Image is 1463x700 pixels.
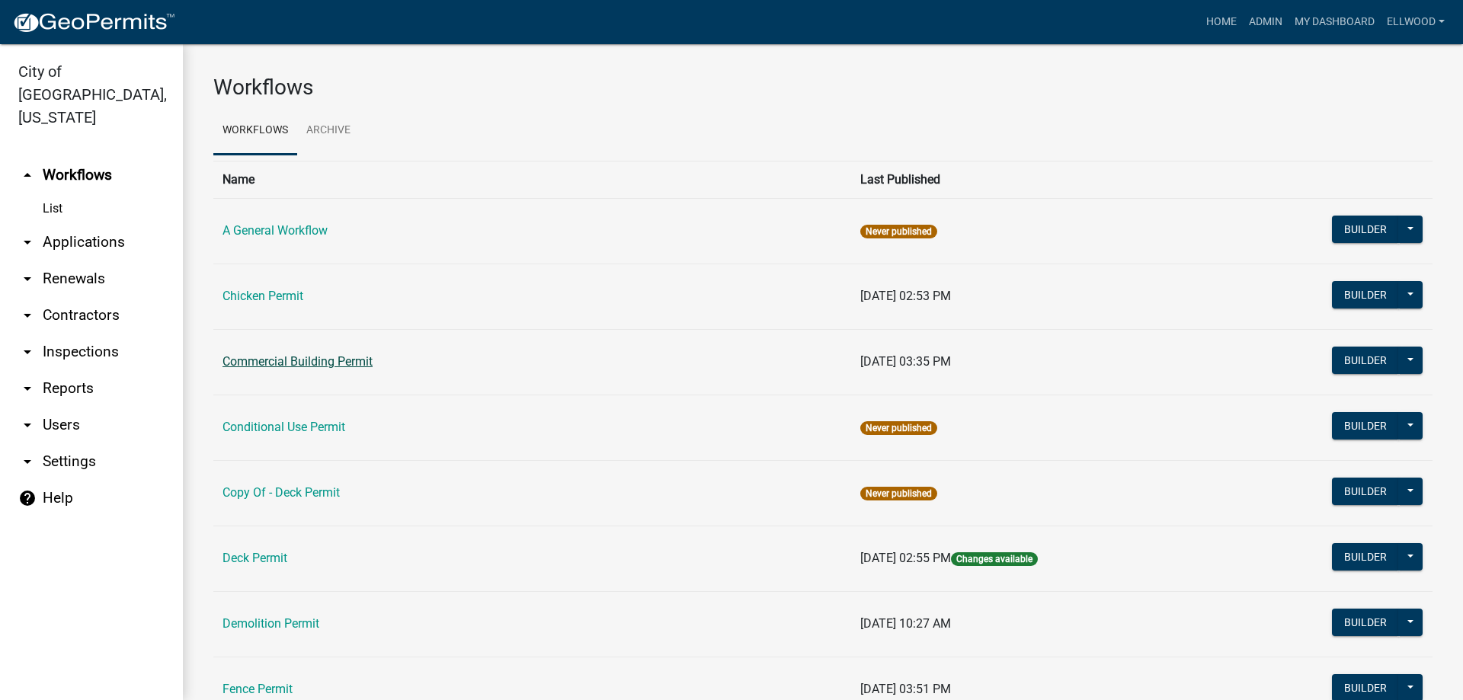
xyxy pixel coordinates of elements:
[222,289,303,303] a: Chicken Permit
[1332,412,1399,439] button: Builder
[18,416,37,434] i: arrow_drop_down
[18,343,37,361] i: arrow_drop_down
[222,616,319,631] a: Demolition Permit
[860,551,951,565] span: [DATE] 02:55 PM
[222,682,293,696] a: Fence Permit
[18,270,37,288] i: arrow_drop_down
[222,485,340,500] a: Copy Of - Deck Permit
[18,306,37,324] i: arrow_drop_down
[860,682,951,696] span: [DATE] 03:51 PM
[213,75,1433,101] h3: Workflows
[222,551,287,565] a: Deck Permit
[222,420,345,434] a: Conditional Use Permit
[213,107,297,155] a: Workflows
[18,452,37,471] i: arrow_drop_down
[1332,543,1399,571] button: Builder
[860,616,951,631] span: [DATE] 10:27 AM
[1332,347,1399,374] button: Builder
[1381,8,1451,37] a: Ellwood
[222,223,328,238] a: A General Workflow
[213,161,851,198] th: Name
[18,489,37,507] i: help
[1289,8,1381,37] a: My Dashboard
[1332,281,1399,308] button: Builder
[222,354,373,369] a: Commercial Building Permit
[18,166,37,184] i: arrow_drop_up
[860,354,951,369] span: [DATE] 03:35 PM
[1332,216,1399,243] button: Builder
[297,107,360,155] a: Archive
[860,421,937,435] span: Never published
[1243,8,1289,37] a: Admin
[951,552,1038,566] span: Changes available
[851,161,1223,198] th: Last Published
[1332,609,1399,636] button: Builder
[860,289,951,303] span: [DATE] 02:53 PM
[18,379,37,398] i: arrow_drop_down
[1200,8,1243,37] a: Home
[1332,478,1399,505] button: Builder
[860,487,937,500] span: Never published
[18,233,37,251] i: arrow_drop_down
[860,225,937,238] span: Never published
